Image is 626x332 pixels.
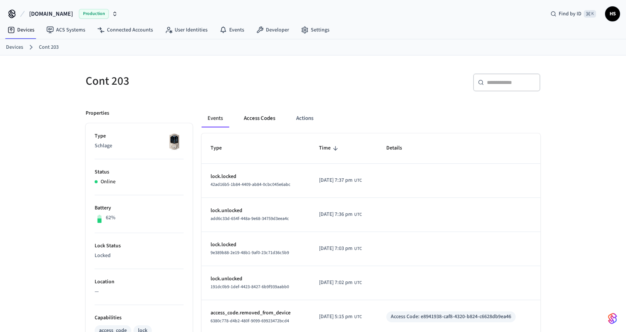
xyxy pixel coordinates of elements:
[211,309,301,317] p: access_code.removed_from_device
[86,109,109,117] p: Properties
[354,211,362,218] span: UTC
[319,245,353,253] span: [DATE] 7:03 pm
[354,314,362,320] span: UTC
[86,73,309,89] h5: Cont 203
[319,313,353,321] span: [DATE] 5:15 pm
[608,313,617,325] img: SeamLogoGradient.69752ec5.svg
[584,10,596,18] span: ⌘ K
[202,109,229,127] button: Events
[295,23,335,37] a: Settings
[606,7,619,21] span: HS
[211,207,301,215] p: lock.unlocked
[319,279,353,287] span: [DATE] 7:02 pm
[391,313,511,321] div: Access Code: e8941938-caf8-4320-b824-c6628db9ea46
[95,288,184,296] p: —
[106,214,116,222] p: 62%
[95,278,184,286] p: Location
[211,173,301,181] p: lock.locked
[95,142,184,150] p: Schlage
[354,245,362,252] span: UTC
[211,181,291,188] span: 42ad16b5-1b84-4409-ab84-0cbc045e6abc
[202,109,540,127] div: ant example
[39,43,59,51] a: Cont 203
[319,211,362,218] div: Africa/Abidjan
[211,215,289,222] span: add6c33d-654f-448a-9e68-34759d3eea4c
[238,109,281,127] button: Access Codes
[211,284,289,290] span: 191dc0b9-1def-4423-8427-6b9f939aabb0
[1,23,40,37] a: Devices
[165,132,184,151] img: Schlage Sense Smart Deadbolt with Camelot Trim, Front
[319,176,353,184] span: [DATE] 7:37 pm
[211,142,231,154] span: Type
[6,43,23,51] a: Devices
[559,10,581,18] span: Find by ID
[319,211,353,218] span: [DATE] 7:36 pm
[95,252,184,260] p: Locked
[211,250,289,256] span: 9e389b88-2e19-48b1-9af0-23c71d36c5b9
[319,245,362,253] div: Africa/Abidjan
[29,9,73,18] span: [DOMAIN_NAME]
[95,242,184,250] p: Lock Status
[95,204,184,212] p: Battery
[290,109,319,127] button: Actions
[354,280,362,286] span: UTC
[214,23,250,37] a: Events
[544,7,602,21] div: Find by ID⌘ K
[101,178,116,186] p: Online
[95,314,184,322] p: Capabilities
[319,176,362,184] div: Africa/Abidjan
[79,9,109,19] span: Production
[605,6,620,21] button: HS
[250,23,295,37] a: Developer
[95,132,184,140] p: Type
[159,23,214,37] a: User Identities
[91,23,159,37] a: Connected Accounts
[95,168,184,176] p: Status
[319,142,340,154] span: Time
[211,275,301,283] p: lock.unlocked
[386,142,412,154] span: Details
[211,318,289,324] span: 6380c778-d4b2-480f-9099-69923472bcd4
[319,313,362,321] div: Africa/Abidjan
[40,23,91,37] a: ACS Systems
[319,279,362,287] div: Africa/Abidjan
[354,177,362,184] span: UTC
[211,241,301,249] p: lock.locked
